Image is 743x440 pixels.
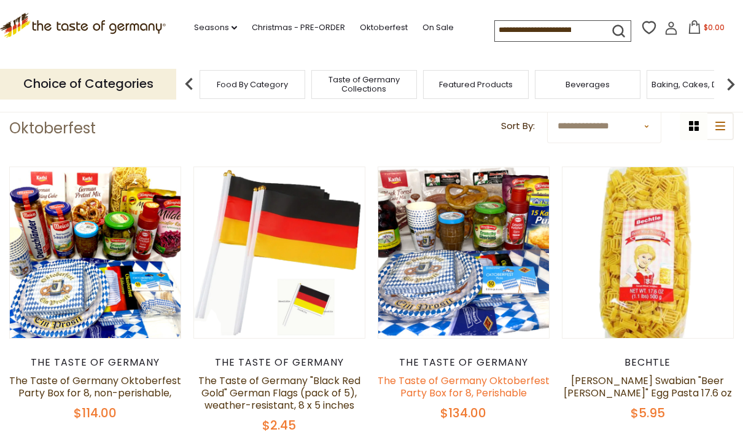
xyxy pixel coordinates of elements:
[9,374,181,400] a: The Taste of Germany Oktoberfest Party Box for 8, non-perishable,
[198,374,360,412] a: The Taste of Germany "Black Red Gold" German Flags (pack of 5), weather-resistant, 8 x 5 inches
[194,21,237,34] a: Seasons
[9,119,96,138] h1: Oktoberfest
[562,356,734,369] div: Bechtle
[9,356,181,369] div: The Taste of Germany
[360,21,408,34] a: Oktoberfest
[194,167,365,338] img: The Taste of Germany "Black Red Gold" German Flags (pack of 5), weather-resistant, 8 x 5 inches
[74,404,117,422] span: $114.00
[564,374,732,400] a: [PERSON_NAME] Swabian "Beer [PERSON_NAME]" Egg Pasta 17.6 oz
[439,80,513,89] a: Featured Products
[177,72,201,96] img: previous arrow
[631,404,665,422] span: $5.95
[422,21,454,34] a: On Sale
[704,22,725,33] span: $0.00
[378,356,550,369] div: The Taste of Germany
[718,72,743,96] img: next arrow
[315,75,413,93] a: Taste of Germany Collections
[262,417,296,434] span: $2.45
[252,21,345,34] a: Christmas - PRE-ORDER
[680,20,733,39] button: $0.00
[501,119,535,134] label: Sort By:
[378,167,549,338] img: The Taste of Germany Oktoberfest Party Box for 8, Perishable
[10,167,181,338] img: The Taste of Germany Oktoberfest Party Box for 8, non-perishable,
[193,356,365,369] div: The Taste of Germany
[217,80,288,89] a: Food By Category
[562,167,733,338] img: Bechtle Swabian "Beer Stein" Egg Pasta 17.6 oz
[378,374,550,400] a: The Taste of Germany Oktoberfest Party Box for 8, Perishable
[440,404,486,422] span: $134.00
[566,80,610,89] a: Beverages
